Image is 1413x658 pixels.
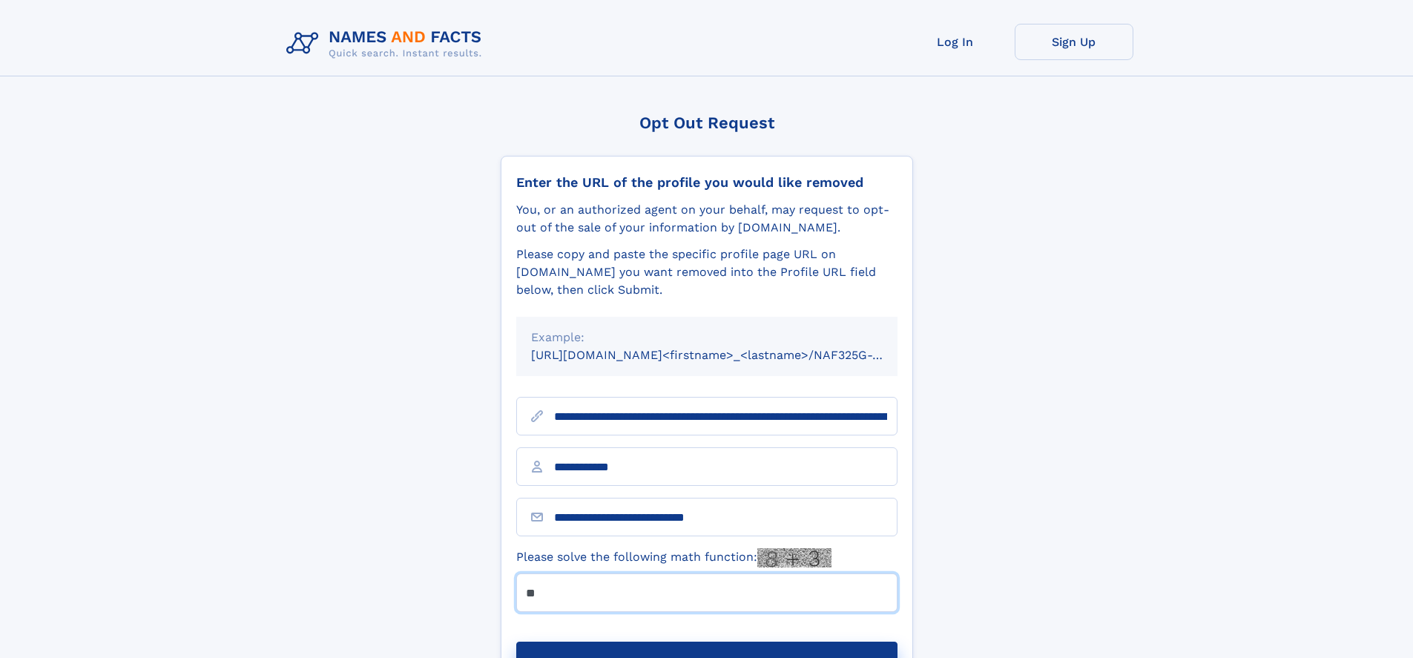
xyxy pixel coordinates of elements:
[516,246,897,299] div: Please copy and paste the specific profile page URL on [DOMAIN_NAME] you want removed into the Pr...
[531,348,926,362] small: [URL][DOMAIN_NAME]<firstname>_<lastname>/NAF325G-xxxxxxxx
[531,329,883,346] div: Example:
[516,201,897,237] div: You, or an authorized agent on your behalf, may request to opt-out of the sale of your informatio...
[516,548,831,567] label: Please solve the following math function:
[280,24,494,64] img: Logo Names and Facts
[896,24,1015,60] a: Log In
[501,113,913,132] div: Opt Out Request
[1015,24,1133,60] a: Sign Up
[516,174,897,191] div: Enter the URL of the profile you would like removed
